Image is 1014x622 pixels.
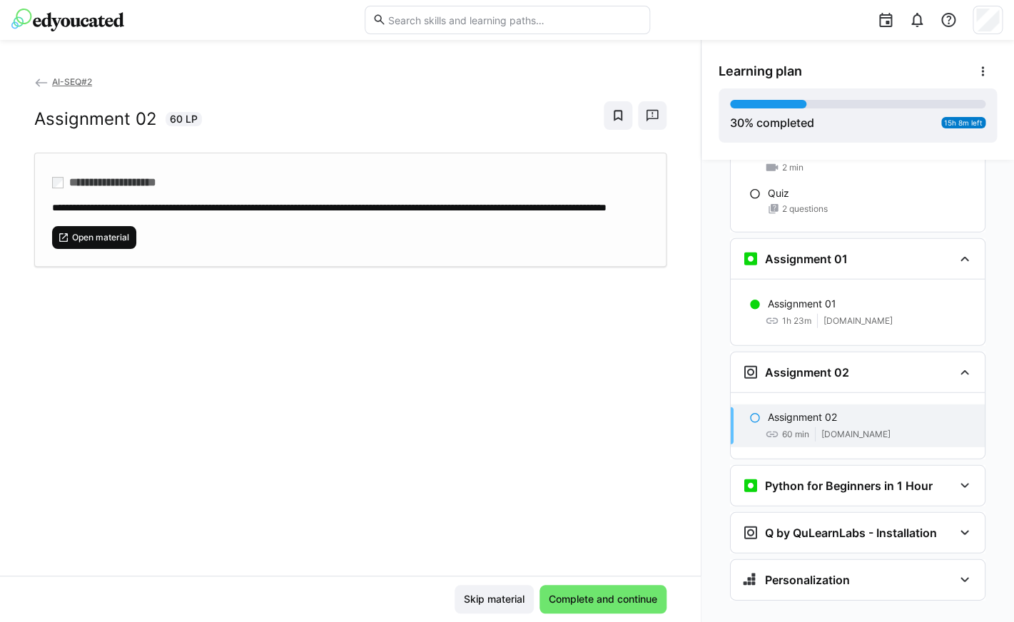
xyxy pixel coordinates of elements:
[719,63,802,79] span: Learning plan
[765,526,937,540] h3: Q by QuLearnLabs - Installation
[765,252,848,266] h3: Assignment 01
[768,410,837,424] p: Assignment 02
[765,573,850,587] h3: Personalization
[765,365,849,379] h3: Assignment 02
[71,232,131,243] span: Open material
[547,592,659,606] span: Complete and continue
[170,112,198,126] span: 60 LP
[823,315,893,327] span: [DOMAIN_NAME]
[730,114,814,131] div: % completed
[52,76,92,87] span: AI-SEQ#2
[539,585,666,613] button: Complete and continue
[386,14,642,26] input: Search skills and learning paths…
[730,116,744,130] span: 30
[34,108,157,130] h2: Assignment 02
[455,585,534,613] button: Skip material
[821,429,891,440] span: [DOMAIN_NAME]
[765,479,933,493] h3: Python for Beginners in 1 Hour
[782,315,811,327] span: 1h 23m
[768,297,836,311] p: Assignment 01
[782,203,828,215] span: 2 questions
[34,76,92,87] a: AI-SEQ#2
[52,226,136,249] button: Open material
[944,118,983,127] span: 15h 8m left
[462,592,527,606] span: Skip material
[768,186,789,200] p: Quiz
[782,429,809,440] span: 60 min
[782,162,803,173] span: 2 min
